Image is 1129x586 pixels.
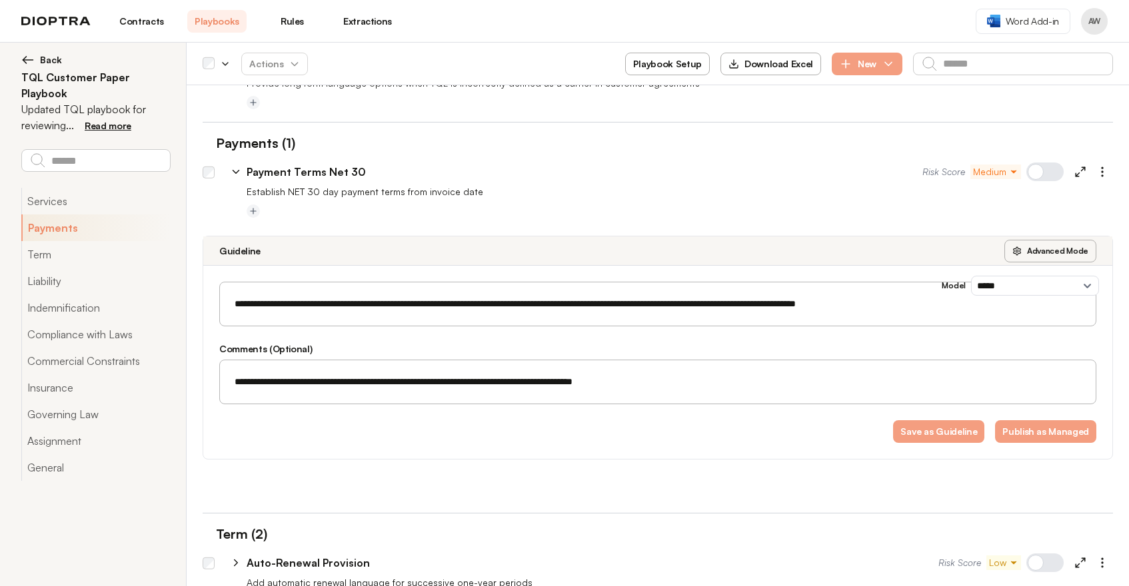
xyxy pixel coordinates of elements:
button: General [21,454,170,481]
span: Risk Score [922,165,965,178]
h3: Comments (Optional) [219,342,1096,356]
img: word [987,15,1000,27]
button: Low [986,555,1021,570]
button: Payments [21,214,170,241]
a: Word Add-in [976,9,1070,34]
h3: Model [942,280,966,291]
button: Back [21,53,170,67]
button: Term [21,241,170,268]
h2: TQL Customer Paper Playbook [21,69,170,101]
button: Advanced Mode [1004,240,1096,262]
a: Contracts [112,10,171,33]
img: left arrow [21,53,35,67]
button: Add tag [247,96,260,109]
h1: Term (2) [203,524,267,544]
div: Select all [203,58,215,70]
span: Risk Score [938,556,981,569]
span: Back [40,53,62,67]
button: Governing Law [21,401,170,428]
select: Model [971,276,1099,296]
button: Medium [970,164,1021,179]
button: Compliance with Laws [21,321,170,348]
button: Insurance [21,374,170,401]
img: logo [21,17,91,26]
button: Add tag [247,204,260,218]
button: Profile menu [1081,8,1108,35]
button: Publish as Managed [995,420,1096,443]
button: Playbook Setup [625,53,710,75]
a: Extractions [338,10,397,33]
button: Download Excel [720,53,821,75]
button: Save as Guideline [893,420,984,443]
button: Indemnification [21,294,170,321]
h3: Guideline [219,244,261,258]
button: Actions [241,53,308,75]
a: Rules [263,10,322,33]
p: Auto-Renewal Provision [247,555,370,571]
p: Updated TQL playbook for reviewing [21,101,170,133]
button: Assignment [21,428,170,454]
button: Commercial Constraints [21,348,170,374]
a: Playbooks [187,10,247,33]
span: Low [989,556,1018,569]
button: Liability [21,268,170,294]
p: Payment Terms Net 30 [247,164,366,180]
h1: Payments (1) [203,133,295,153]
span: ... [66,119,74,132]
button: New [832,53,902,75]
p: Establish NET 30 day payment terms from invoice date [247,185,1113,198]
span: Word Add-in [1006,15,1059,28]
button: Services [21,188,170,214]
span: Read more [85,120,131,131]
span: Actions [239,52,311,76]
span: Medium [973,165,1018,178]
